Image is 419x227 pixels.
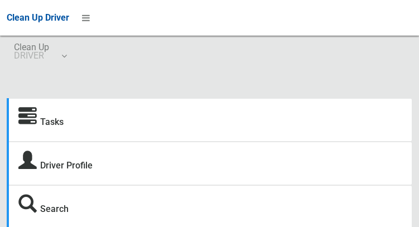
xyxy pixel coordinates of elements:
span: Clean Up [14,43,66,60]
a: Tasks [40,117,64,127]
a: Clean UpDRIVER [7,36,73,71]
small: DRIVER [14,51,49,60]
span: Clean Up Driver [7,12,69,23]
a: Driver Profile [40,160,93,171]
a: Search [40,204,69,214]
a: Clean Up Driver [7,9,69,26]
